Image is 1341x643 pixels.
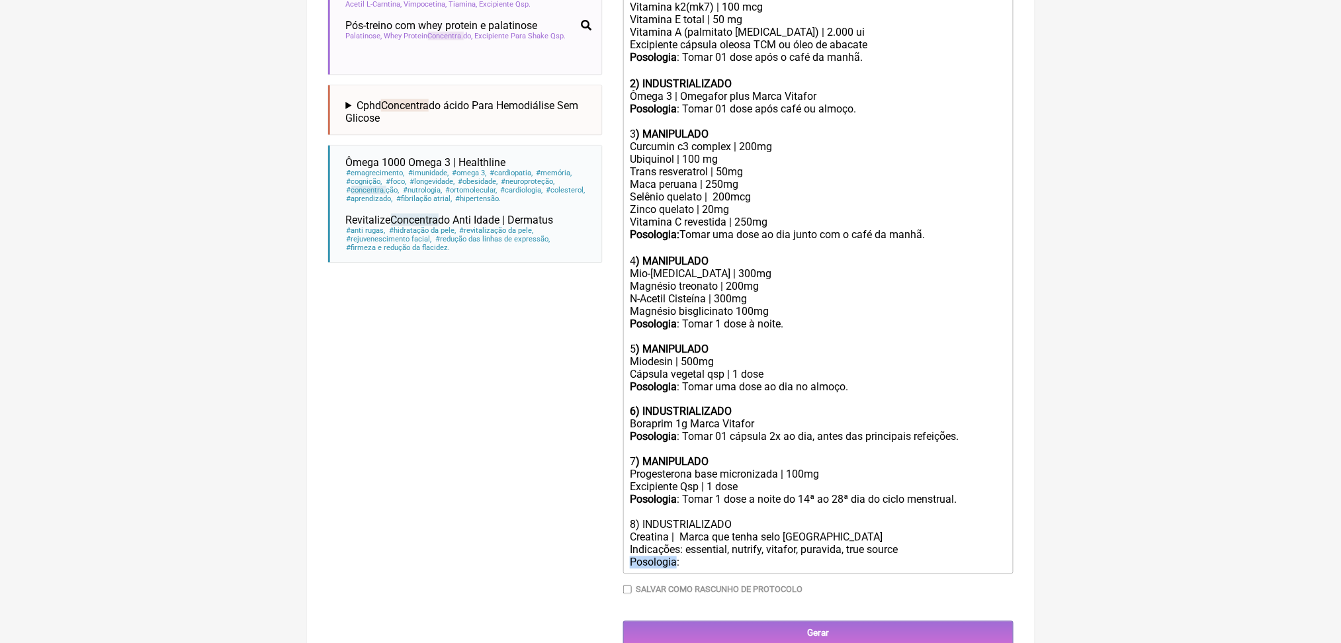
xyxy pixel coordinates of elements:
span: ção [346,186,400,194]
div: Miodesin | 500mg [630,355,1006,368]
span: Whey Protein do [384,32,473,40]
div: Vitamina E total | 50 mg [630,13,1006,26]
span: Concentra [391,214,439,226]
div: : Tomar 01 dose após o café da manhã. ㅤ [630,51,1006,90]
div: : Tomar 01 dose após café ou almoço. 3 Curcumin c3 complex | 200mg Ubiquinol | 100 mg Trans resve... [630,103,1006,228]
div: Excipiente Qsp | 1 dose [630,481,1006,493]
span: emagrecimento [346,169,406,177]
strong: 2) INDUSTRIALIZADO [630,77,732,90]
div: : Tomar uma dose ao dia no almoço. [630,380,1006,393]
span: cardiologia [499,186,543,194]
div: Indicações: essential, nutrify, vitafor, puravida, true source Posologia: [630,544,1006,569]
strong: Posologia [630,493,677,506]
strong: ) MANIPULADO [636,343,709,355]
span: neuroproteção [500,177,555,186]
span: fibrilação atrial [396,194,453,203]
div: Vitamina A (palmitato [MEDICAL_DATA]) | 2.000 ui Excipiente cápsula oleosa TCM ou óleo de abacate [630,26,1006,51]
strong: Posologia [630,51,677,64]
summary: CphdConcentrado ácido Para Hemodiálise Sem Glicose [346,99,591,124]
span: Concentra [428,32,464,40]
span: hidratação da pele [388,226,456,235]
span: imunidade [408,169,449,177]
span: Pós-treino com whey protein e palatinose [346,19,538,32]
span: hipertensão [454,194,501,203]
span: Ômega 1000 Omega 3 | Healthline [346,156,506,169]
span: obesidade [457,177,498,186]
span: longevidade [409,177,455,186]
div: Cápsula vegetal qsp | 1 dose [630,368,1006,380]
span: omega 3 [451,169,487,177]
div: Vitamina k2(mk7) | 100 mcg [630,1,1006,13]
span: foco [385,177,407,186]
span: Cphd do ácido Para Hemodiálise Sem Glicose [346,99,579,124]
strong: Posologia [630,431,677,443]
div: : Tomar 1 dose a noite do 14ª ao 28ª dia do ciclo menstrual. 8) INDUSTRIALIZADO Creatina | Marca ... [630,493,1006,544]
strong: Posologia [630,380,677,393]
span: Concentra [381,99,429,112]
span: redução das linhas de expressão [435,235,550,243]
span: memória [535,169,572,177]
span: rejuvenescimento facial [346,235,433,243]
strong: ) MANIPULADO [636,255,709,267]
span: Revitalize do Anti Idade | Dermatus [346,214,554,226]
span: aprendizado [346,194,394,203]
span: Palatinose [346,32,382,40]
span: nutrologia [402,186,443,194]
div: Boraprim 1g Marca Vitafor : Tomar 01 cápsula 2x ao dia, antes das principais refeições. 7 [630,393,1006,468]
strong: Posologia: [630,228,679,241]
span: cardiopatia [489,169,533,177]
div: 5 [630,330,1006,355]
strong: ) MANIPULADO [636,128,709,140]
div: Ômega 3 | Omegafor plus Marca Vitafor [630,90,1006,103]
span: firmeza e redução da flacidez [346,243,451,252]
div: : Tomar 1 dose à noite. [630,318,1006,330]
strong: Posologia [630,318,677,330]
div: 4 [630,255,1006,267]
span: anti rugas [346,226,386,235]
span: concentra [351,186,386,194]
span: colesterol [545,186,585,194]
div: Tomar uma dose ao dia junto com o café da manhã. ㅤ [630,228,1006,255]
span: Excipiente Para Shake Qsp [475,32,566,40]
strong: 6) INDUSTRIALIZADO [630,406,732,418]
span: ortomolecular [445,186,497,194]
strong: ) MANIPULADO [636,456,709,468]
span: cognição [346,177,383,186]
strong: Posologia [630,103,677,115]
div: Mio-[MEDICAL_DATA] | 300mg Magnésio treonato | 200mg N-Acetil Cisteína | 300mg Magnésio bisglicin... [630,267,1006,318]
span: revitalização da pele [458,226,534,235]
div: Progesterona base micronizada | 100mg [630,468,1006,481]
label: Salvar como rascunho de Protocolo [636,585,802,595]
